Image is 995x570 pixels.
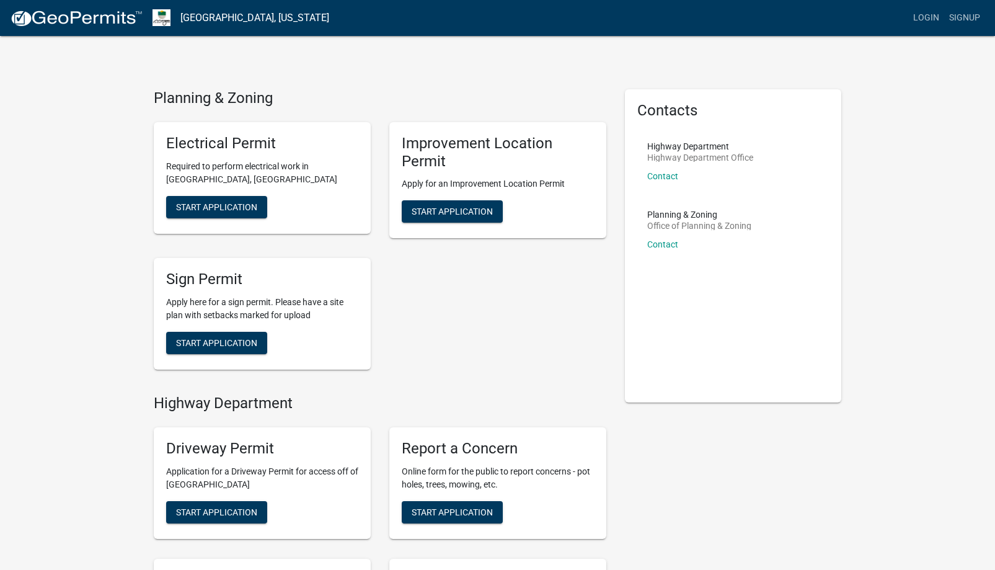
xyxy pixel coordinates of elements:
[166,270,358,288] h5: Sign Permit
[647,171,678,181] a: Contact
[166,465,358,491] p: Application for a Driveway Permit for access off of [GEOGRAPHIC_DATA]
[154,89,606,107] h4: Planning & Zoning
[166,135,358,153] h5: Electrical Permit
[402,465,594,491] p: Online form for the public to report concerns - pot holes, trees, mowing, etc.
[166,440,358,458] h5: Driveway Permit
[402,501,503,523] button: Start Application
[412,207,493,216] span: Start Application
[176,338,257,348] span: Start Application
[647,221,751,230] p: Office of Planning & Zoning
[637,102,829,120] h5: Contacts
[647,142,753,151] p: Highway Department
[166,501,267,523] button: Start Application
[908,6,944,30] a: Login
[647,153,753,162] p: Highway Department Office
[402,135,594,171] h5: Improvement Location Permit
[176,507,257,517] span: Start Application
[166,296,358,322] p: Apply here for a sign permit. Please have a site plan with setbacks marked for upload
[647,239,678,249] a: Contact
[154,394,606,412] h4: Highway Department
[402,177,594,190] p: Apply for an Improvement Location Permit
[944,6,985,30] a: Signup
[412,507,493,517] span: Start Application
[402,440,594,458] h5: Report a Concern
[166,160,358,186] p: Required to perform electrical work in [GEOGRAPHIC_DATA], [GEOGRAPHIC_DATA]
[176,202,257,212] span: Start Application
[153,9,170,26] img: Morgan County, Indiana
[647,210,751,219] p: Planning & Zoning
[166,332,267,354] button: Start Application
[180,7,329,29] a: [GEOGRAPHIC_DATA], [US_STATE]
[402,200,503,223] button: Start Application
[166,196,267,218] button: Start Application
